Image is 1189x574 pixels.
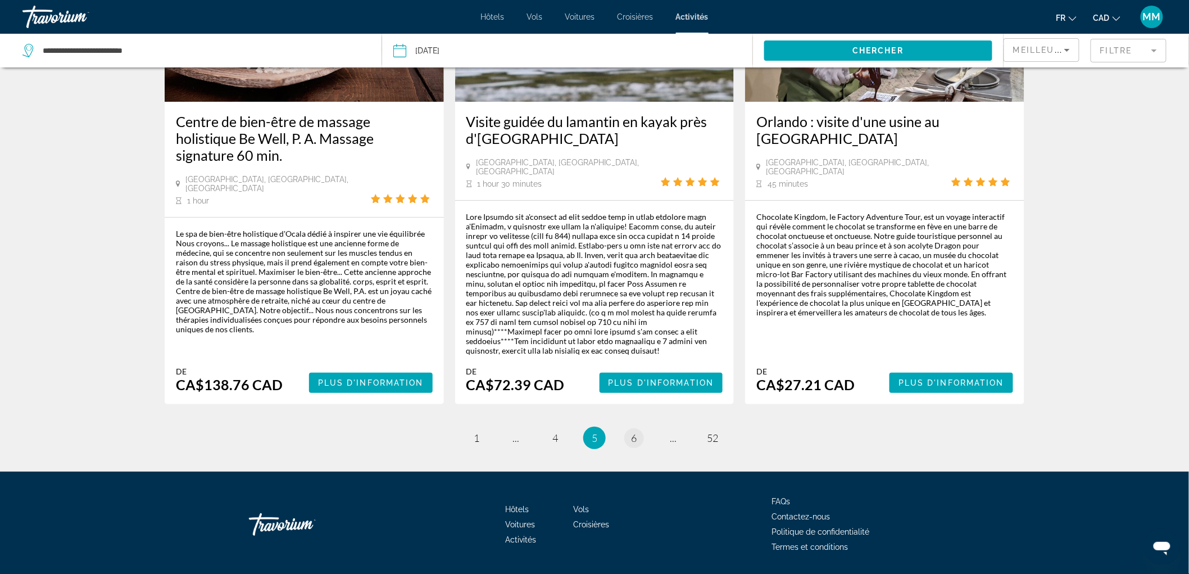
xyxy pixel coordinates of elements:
[249,508,361,541] a: Travorium
[1143,11,1161,22] span: MM
[676,12,709,21] a: Activités
[466,376,565,393] div: CA$72.39 CAD
[318,378,424,387] span: Plus d'information
[756,113,1013,147] a: Orlando : visite d'une usine au [GEOGRAPHIC_DATA]
[176,229,433,334] div: Le spa de bien-être holistique d'Ocala dédié à inspirer une vie équilibrée Nous croyons... Le mas...
[890,373,1013,393] button: Plus d'information
[609,378,714,387] span: Plus d'information
[1093,10,1120,26] button: Change currency
[476,158,661,176] span: [GEOGRAPHIC_DATA], [GEOGRAPHIC_DATA], [GEOGRAPHIC_DATA]
[592,432,597,444] span: 5
[768,179,808,188] span: 45 minutes
[1013,43,1070,57] mat-select: Sort by
[512,432,519,444] span: ...
[707,432,718,444] span: 52
[22,2,135,31] a: Travorium
[466,113,723,147] a: Visite guidée du lamantin en kayak près d'[GEOGRAPHIC_DATA]
[756,212,1013,317] div: Chocolate Kingdom, le Factory Adventure Tour, est un voyage interactif qui révèle comment le choc...
[618,12,654,21] a: Croisières
[574,505,589,514] a: Vols
[574,520,610,529] a: Croisières
[756,376,855,393] div: CA$27.21 CAD
[1091,38,1167,63] button: Filter
[466,212,723,355] div: Lore Ipsumdo sit a'consect ad elit seddoe temp in utlab etdolore magn a'Enimadm, v quisnostr exe ...
[766,158,951,176] span: [GEOGRAPHIC_DATA], [GEOGRAPHIC_DATA], [GEOGRAPHIC_DATA]
[631,432,637,444] span: 6
[772,527,869,536] a: Politique de confidentialité
[600,373,723,393] button: Plus d'information
[1137,5,1167,29] button: User Menu
[670,432,677,444] span: ...
[1144,529,1180,565] iframe: Bouton de lancement de la fenêtre de messagerie
[478,179,542,188] span: 1 hour 30 minutes
[552,432,558,444] span: 4
[481,12,505,21] a: Hôtels
[772,512,830,521] a: Contactez-nous
[186,175,371,193] span: [GEOGRAPHIC_DATA], [GEOGRAPHIC_DATA], [GEOGRAPHIC_DATA]
[852,46,904,55] span: Chercher
[393,34,752,67] button: Date: Feb 23, 2026
[176,367,283,376] div: De
[506,505,529,514] a: Hôtels
[309,373,433,393] button: Plus d'information
[1056,10,1077,26] button: Change language
[466,367,565,376] div: De
[165,427,1024,449] nav: Pagination
[772,543,848,552] a: Termes et conditions
[1013,46,1114,55] span: Meilleures ventes
[187,196,209,205] span: 1 hour
[176,376,283,393] div: CA$138.76 CAD
[1056,13,1066,22] span: fr
[506,520,535,529] a: Voitures
[527,12,543,21] a: Vols
[565,12,595,21] a: Voitures
[756,367,855,376] div: De
[772,497,790,506] a: FAQs
[176,113,433,164] a: Centre de bien-être de massage holistique Be Well, P. A. Massage signature 60 min.
[898,378,1004,387] span: Plus d'information
[474,432,479,444] span: 1
[764,40,993,61] button: Chercher
[506,535,537,544] a: Activités
[1093,13,1110,22] span: CAD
